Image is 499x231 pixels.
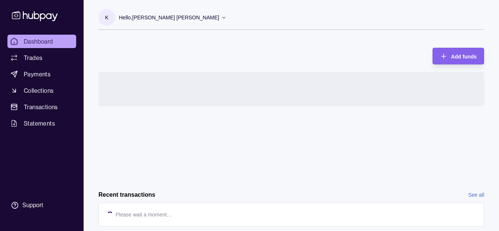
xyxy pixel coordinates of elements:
p: K [105,13,108,22]
a: Dashboard [7,35,76,48]
span: Transactions [24,102,58,111]
a: Transactions [7,100,76,114]
span: Add funds [451,54,477,60]
h2: Recent transactions [98,191,155,199]
button: Add funds [432,48,484,64]
span: Dashboard [24,37,53,46]
span: Payments [24,70,51,79]
p: Hello, [PERSON_NAME] [PERSON_NAME] [119,13,219,22]
span: Collections [24,86,54,95]
span: Statements [24,119,55,128]
a: Support [7,197,76,213]
a: Collections [7,84,76,97]
a: Payments [7,67,76,81]
p: Please wait a moment… [116,211,172,219]
a: See all [468,191,484,199]
span: Trades [24,53,42,62]
div: Support [22,201,43,209]
a: Statements [7,117,76,130]
a: Trades [7,51,76,64]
